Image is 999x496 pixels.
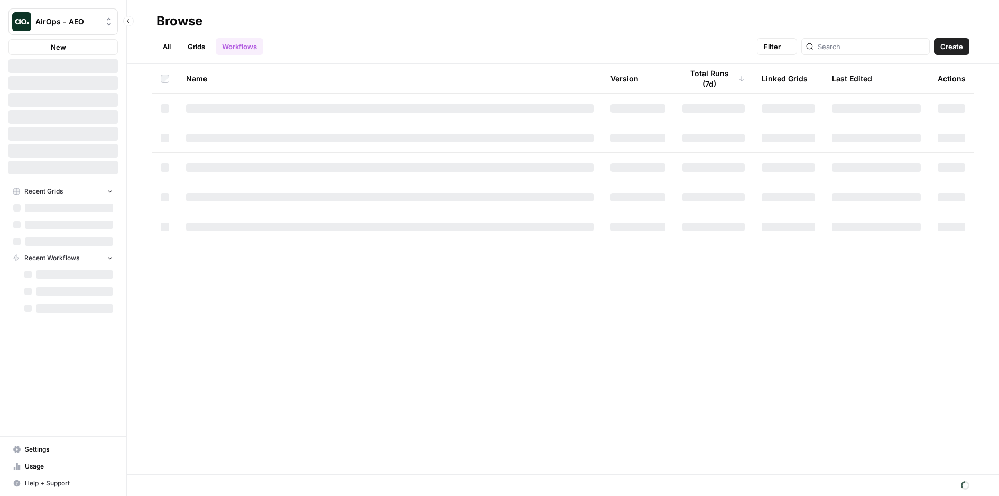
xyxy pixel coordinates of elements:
[8,475,118,492] button: Help + Support
[8,8,118,35] button: Workspace: AirOps - AEO
[8,250,118,266] button: Recent Workflows
[938,64,966,93] div: Actions
[25,479,113,488] span: Help + Support
[757,38,797,55] button: Filter
[186,64,594,93] div: Name
[8,39,118,55] button: New
[8,183,118,199] button: Recent Grids
[762,64,808,93] div: Linked Grids
[51,42,66,52] span: New
[25,445,113,454] span: Settings
[832,64,872,93] div: Last Edited
[934,38,969,55] button: Create
[818,41,925,52] input: Search
[181,38,211,55] a: Grids
[156,13,202,30] div: Browse
[216,38,263,55] a: Workflows
[156,38,177,55] a: All
[764,41,781,52] span: Filter
[940,41,963,52] span: Create
[24,187,63,196] span: Recent Grids
[8,458,118,475] a: Usage
[35,16,99,27] span: AirOps - AEO
[12,12,31,31] img: AirOps - AEO Logo
[8,441,118,458] a: Settings
[682,64,745,93] div: Total Runs (7d)
[610,64,639,93] div: Version
[24,253,79,263] span: Recent Workflows
[25,462,113,471] span: Usage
